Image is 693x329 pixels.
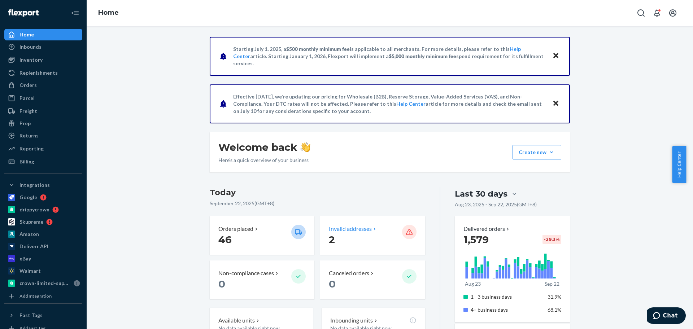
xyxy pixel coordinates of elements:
[286,46,350,52] span: $500 monthly minimum fee
[300,142,310,152] img: hand-wave emoji
[4,192,82,203] a: Google
[471,293,542,301] p: 1 - 3 business days
[19,194,37,201] div: Google
[68,6,82,20] button: Close Navigation
[4,29,82,40] a: Home
[210,216,314,255] button: Orders placed 46
[463,233,489,246] span: 1,579
[19,181,50,189] div: Integrations
[4,277,82,289] a: crown-limited-supply
[19,231,39,238] div: Amazon
[329,225,372,233] p: Invalid addresses
[548,307,561,313] span: 68.1%
[4,265,82,277] a: Walmart
[4,292,82,301] a: Add Integration
[218,233,232,246] span: 46
[8,9,39,17] img: Flexport logo
[471,306,542,313] p: 4+ business days
[4,310,82,321] button: Fast Tags
[210,200,425,207] p: September 22, 2025 ( GMT+8 )
[4,216,82,228] a: Skupreme
[218,278,225,290] span: 0
[19,312,43,319] div: Fast Tags
[666,6,680,20] button: Open account menu
[98,9,119,17] a: Home
[4,156,82,167] a: Billing
[19,43,42,51] div: Inbounds
[19,158,34,165] div: Billing
[233,45,545,67] p: Starting July 1, 2025, a is applicable to all merchants. For more details, please refer to this a...
[455,188,507,199] div: Last 30 days
[4,143,82,154] a: Reporting
[19,145,44,152] div: Reporting
[465,280,481,288] p: Aug 23
[218,157,310,164] p: Here’s a quick overview of your business
[672,146,686,183] button: Help Center
[548,294,561,300] span: 31.9%
[19,31,34,38] div: Home
[634,6,648,20] button: Open Search Box
[19,280,71,287] div: crown-limited-supply
[647,307,686,325] iframe: Opens a widget where you can chat to one of our agents
[650,6,664,20] button: Open notifications
[4,54,82,66] a: Inventory
[19,69,58,76] div: Replenishments
[19,82,37,89] div: Orders
[4,179,82,191] button: Integrations
[4,130,82,141] a: Returns
[218,269,274,277] p: Non-compliance cases
[513,145,561,159] button: Create new
[19,293,52,299] div: Add Integration
[396,101,426,107] a: Help Center
[19,206,49,213] div: drippycrown
[542,235,561,244] div: -29.3 %
[19,267,41,275] div: Walmart
[329,233,335,246] span: 2
[4,204,82,215] a: drippycrown
[4,79,82,91] a: Orders
[19,95,35,102] div: Parcel
[218,141,310,154] h1: Welcome back
[330,316,373,325] p: Inbounding units
[210,260,314,299] button: Non-compliance cases 0
[463,225,511,233] button: Delivered orders
[19,255,31,262] div: eBay
[389,53,456,59] span: $5,000 monthly minimum fee
[19,243,48,250] div: Deliverr API
[19,218,43,225] div: Skupreme
[329,269,369,277] p: Canceled orders
[210,187,425,198] h3: Today
[218,225,253,233] p: Orders placed
[4,228,82,240] a: Amazon
[92,3,125,23] ol: breadcrumbs
[320,260,425,299] button: Canceled orders 0
[455,201,537,208] p: Aug 23, 2025 - Sep 22, 2025 ( GMT+8 )
[19,120,31,127] div: Prep
[329,278,336,290] span: 0
[233,93,545,115] p: Effective [DATE], we're updating our pricing for Wholesale (B2B), Reserve Storage, Value-Added Se...
[551,98,561,109] button: Close
[19,108,37,115] div: Freight
[4,67,82,79] a: Replenishments
[4,118,82,129] a: Prep
[545,280,559,288] p: Sep 22
[4,92,82,104] a: Parcel
[19,56,43,63] div: Inventory
[4,41,82,53] a: Inbounds
[4,105,82,117] a: Freight
[320,216,425,255] button: Invalid addresses 2
[218,316,255,325] p: Available units
[19,132,39,139] div: Returns
[551,51,561,61] button: Close
[4,253,82,264] a: eBay
[4,241,82,252] a: Deliverr API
